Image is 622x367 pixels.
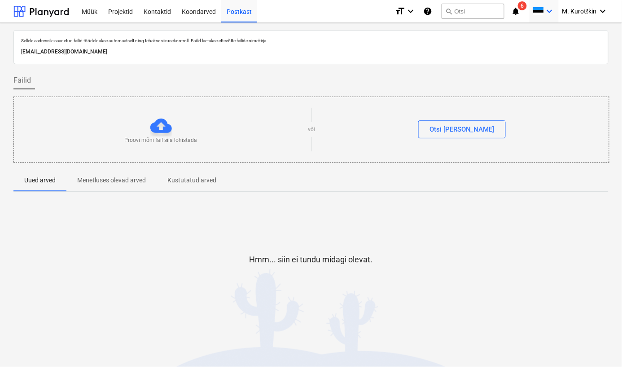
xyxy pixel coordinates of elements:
[418,120,506,138] button: Otsi [PERSON_NAME]
[21,38,601,44] p: Sellele aadressile saadetud failid töödeldakse automaatselt ning tehakse viirusekontroll. Failid ...
[395,6,406,17] i: format_size
[544,6,555,17] i: keyboard_arrow_down
[424,6,433,17] i: Abikeskus
[21,47,601,57] p: [EMAIL_ADDRESS][DOMAIN_NAME]
[562,8,597,15] span: M. Kurotškin
[406,6,416,17] i: keyboard_arrow_down
[308,126,315,133] p: või
[518,1,527,10] span: 6
[250,254,373,265] p: Hmm... siin ei tundu midagi olevat.
[429,124,495,135] div: Otsi [PERSON_NAME]
[598,6,609,17] i: keyboard_arrow_down
[13,75,31,86] span: Failid
[77,176,146,185] p: Menetluses olevad arved
[446,8,453,15] span: search
[167,176,216,185] p: Kustutatud arved
[13,97,609,163] div: Proovi mõni fail siia lohistadavõiOtsi [PERSON_NAME]
[24,176,56,185] p: Uued arved
[125,137,197,144] p: Proovi mõni fail siia lohistada
[442,4,504,19] button: Otsi
[512,6,521,17] i: notifications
